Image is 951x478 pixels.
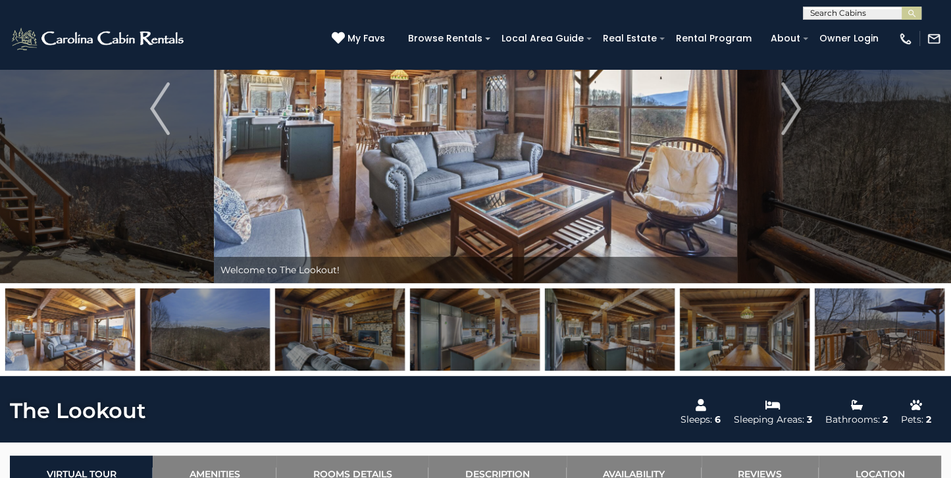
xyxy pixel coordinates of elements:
[813,28,885,49] a: Owner Login
[150,82,170,135] img: arrow
[495,28,590,49] a: Local Area Guide
[596,28,663,49] a: Real Estate
[332,32,388,46] a: My Favs
[5,288,135,371] img: 165505301
[401,28,489,49] a: Browse Rentals
[815,288,944,371] img: 165505316
[764,28,807,49] a: About
[680,288,810,371] img: 165505304
[781,82,801,135] img: arrow
[927,32,941,46] img: mail-regular-white.png
[669,28,758,49] a: Rental Program
[410,288,540,371] img: 165505303
[347,32,385,45] span: My Favs
[214,257,737,283] div: Welcome to The Lookout!
[10,26,188,52] img: White-1-2.png
[140,288,270,371] img: 165505314
[545,288,675,371] img: 165505302
[275,288,405,371] img: 165509697
[898,32,913,46] img: phone-regular-white.png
